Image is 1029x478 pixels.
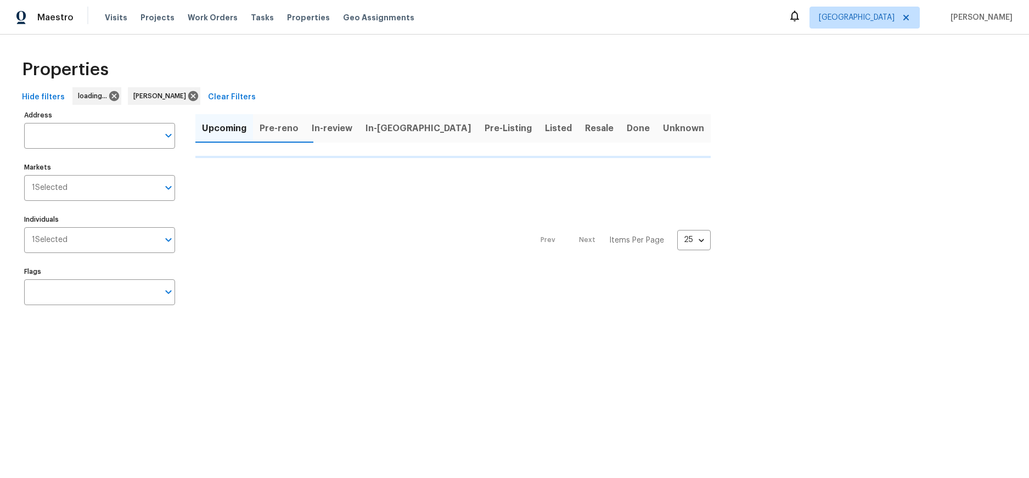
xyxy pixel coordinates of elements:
[72,87,121,105] div: loading...
[609,235,664,246] p: Items Per Page
[24,164,175,171] label: Markets
[677,226,711,254] div: 25
[204,87,260,108] button: Clear Filters
[133,91,190,102] span: [PERSON_NAME]
[585,121,614,136] span: Resale
[208,91,256,104] span: Clear Filters
[663,121,704,136] span: Unknown
[105,12,127,23] span: Visits
[78,91,111,102] span: loading...
[22,64,109,75] span: Properties
[37,12,74,23] span: Maestro
[343,12,414,23] span: Geo Assignments
[161,284,176,300] button: Open
[312,121,352,136] span: In-review
[161,128,176,143] button: Open
[140,12,175,23] span: Projects
[819,12,895,23] span: [GEOGRAPHIC_DATA]
[188,12,238,23] span: Work Orders
[161,180,176,195] button: Open
[485,121,532,136] span: Pre-Listing
[24,112,175,119] label: Address
[260,121,299,136] span: Pre-reno
[128,87,200,105] div: [PERSON_NAME]
[32,235,68,245] span: 1 Selected
[22,91,65,104] span: Hide filters
[545,121,572,136] span: Listed
[366,121,471,136] span: In-[GEOGRAPHIC_DATA]
[18,87,69,108] button: Hide filters
[946,12,1013,23] span: [PERSON_NAME]
[24,216,175,223] label: Individuals
[287,12,330,23] span: Properties
[251,14,274,21] span: Tasks
[24,268,175,275] label: Flags
[32,183,68,193] span: 1 Selected
[202,121,246,136] span: Upcoming
[530,165,711,316] nav: Pagination Navigation
[161,232,176,248] button: Open
[627,121,650,136] span: Done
